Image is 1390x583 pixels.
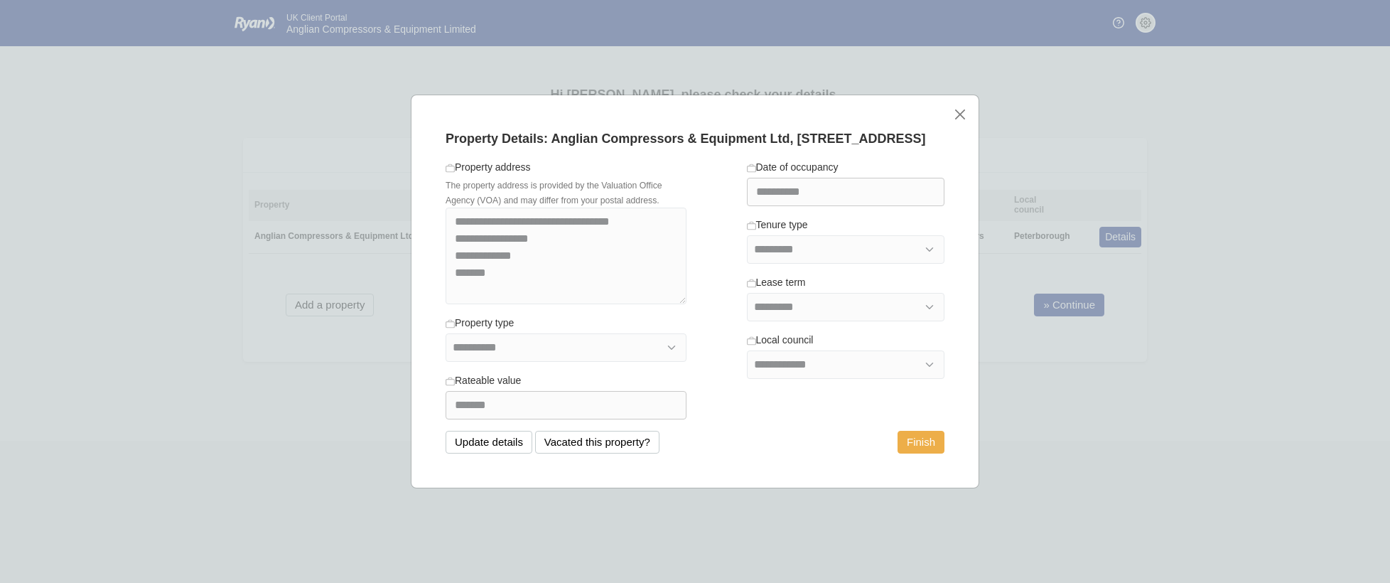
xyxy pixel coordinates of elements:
[747,160,839,175] label: Date of occupancy
[446,373,521,388] label: Rateable value
[446,129,944,149] div: Property Details: Anglian Compressors & Equipment Ltd, [STREET_ADDRESS]
[446,316,514,331] label: Property type
[446,431,532,454] button: Update details
[952,107,967,122] button: close
[898,431,944,454] button: Finish
[446,160,531,175] label: Property address
[747,275,806,290] label: Lease term
[535,431,659,454] button: Vacated this property?
[446,181,662,205] small: The property address is provided by the Valuation Office Agency (VOA) and may differ from your po...
[747,333,814,348] label: Local council
[747,218,808,232] label: Tenure type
